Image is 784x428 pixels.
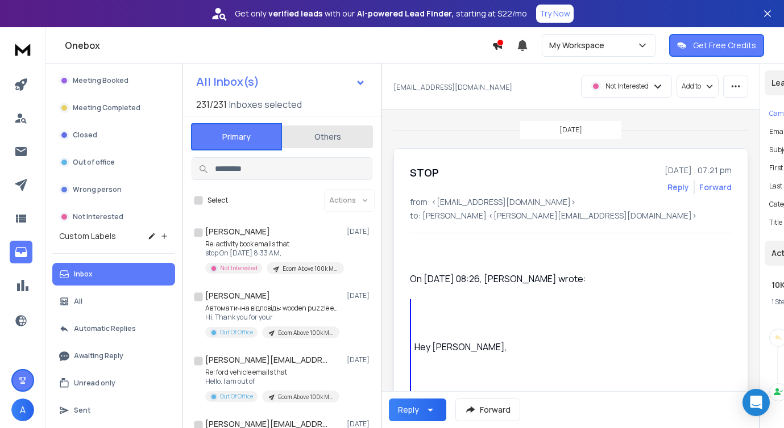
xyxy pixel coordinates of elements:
div: Forward [699,182,732,193]
button: Forward [455,398,520,421]
label: Select [208,196,228,205]
h1: [PERSON_NAME] [205,290,270,301]
div: Hey [PERSON_NAME], [414,340,719,354]
p: [DATE] [347,227,372,236]
button: Sent [52,399,175,422]
p: Inbox [74,270,93,279]
button: Try Now [536,5,574,23]
button: All Inbox(s) [187,70,375,93]
button: Automatic Replies [52,317,175,340]
p: Hi, Thank you for your [205,313,342,322]
p: stop On [DATE] 8:33 AM, [205,249,342,258]
p: Out Of Office [220,392,253,401]
button: Wrong person [52,178,175,201]
button: Primary [191,123,282,150]
button: Meeting Booked [52,69,175,92]
p: Ecom Above 100k Message 1 [283,265,337,273]
p: Get only with our starting at $22/mo [235,8,527,19]
button: Not Interested [52,205,175,228]
p: [DATE] [347,355,372,364]
p: Not Interested [220,264,258,272]
p: Automatic Replies [74,324,136,333]
p: Awaiting Reply [74,351,123,360]
div: Open Intercom Messenger [742,389,770,416]
h3: Custom Labels [59,230,116,242]
p: [DATE] [347,291,372,300]
p: Unread only [74,379,115,388]
p: Out Of Office [220,328,253,337]
p: Add to [682,82,701,91]
h1: Onebox [65,39,492,52]
span: 231 / 231 [196,98,227,111]
p: Not Interested [73,212,123,221]
p: Closed [73,131,97,140]
button: Meeting Completed [52,96,175,119]
button: Awaiting Reply [52,345,175,367]
p: Hello. I am out of [205,377,339,386]
p: Not Interested [605,82,649,91]
p: [DATE] : 07:21 pm [665,165,732,176]
p: Out of office [73,158,115,167]
img: logo [11,39,34,60]
button: Unread only [52,372,175,395]
h1: [PERSON_NAME] [205,226,270,237]
p: [EMAIL_ADDRESS][DOMAIN_NAME] [393,83,512,92]
h1: STOP [410,165,439,181]
h1: [PERSON_NAME][EMAIL_ADDRESS][PERSON_NAME][DOMAIN_NAME] [205,354,330,366]
button: Reply [389,398,446,421]
strong: AI-powered Lead Finder, [357,8,454,19]
p: Re: ford vehicle emails that [205,368,339,377]
p: Wrong person [73,185,122,194]
p: Ecom Above 100k Message 1 [278,393,333,401]
button: Reply [667,182,689,193]
p: Re: activity book emails that [205,240,342,249]
p: from: <[EMAIL_ADDRESS][DOMAIN_NAME]> [410,196,732,208]
p: Sent [74,406,90,415]
p: Try Now [540,8,570,19]
strong: verified leads [268,8,322,19]
h1: All Inbox(s) [196,76,259,87]
p: [DATE] [559,125,582,135]
button: A [11,398,34,421]
p: title [769,218,782,227]
button: All [52,290,175,313]
button: Inbox [52,263,175,286]
button: Out of office [52,151,175,174]
div: Reply [398,404,419,416]
p: Автоматична відповідь: wooden puzzle emails [205,304,342,313]
p: Ecom Above 100k Message 1 [278,329,333,337]
p: to: [PERSON_NAME] <[PERSON_NAME][EMAIL_ADDRESS][DOMAIN_NAME]> [410,210,732,221]
p: Meeting Completed [73,103,140,112]
h3: Inboxes selected [229,98,302,111]
button: Closed [52,124,175,146]
p: My Workspace [549,40,609,51]
p: On [DATE] 08:26, [PERSON_NAME] wrote: [410,272,723,286]
button: Others [282,124,373,149]
p: Get Free Credits [693,40,756,51]
p: All [74,297,82,306]
p: Meeting Booked [73,76,128,85]
button: Get Free Credits [669,34,764,57]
